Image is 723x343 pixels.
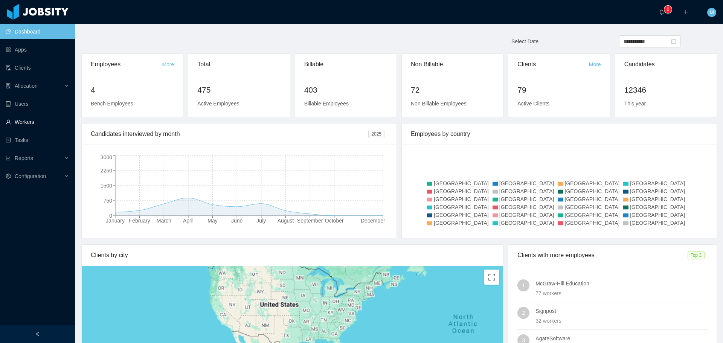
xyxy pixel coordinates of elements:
[630,212,685,218] span: [GEOGRAPHIC_DATA]
[434,212,489,218] span: [GEOGRAPHIC_DATA]
[325,218,344,224] tspan: October
[278,218,294,224] tspan: August
[197,101,239,107] span: Active Employees
[535,307,708,315] h4: Signpost
[709,8,714,17] span: M
[522,279,525,291] span: 1
[683,9,688,15] i: icon: plus
[6,42,69,57] a: icon: appstoreApps
[15,173,46,179] span: Configuration
[361,218,385,224] tspan: December
[671,39,676,44] i: icon: calendar
[434,188,489,194] span: [GEOGRAPHIC_DATA]
[499,220,554,226] span: [GEOGRAPHIC_DATA]
[6,133,69,148] a: icon: profileTasks
[197,54,281,75] div: Total
[535,334,708,343] h4: AgateSoftware
[411,101,467,107] span: Non Billable Employees
[565,188,620,194] span: [GEOGRAPHIC_DATA]
[6,174,11,179] i: icon: setting
[517,101,549,107] span: Active Clients
[499,188,554,194] span: [GEOGRAPHIC_DATA]
[565,204,620,210] span: [GEOGRAPHIC_DATA]
[104,198,113,204] tspan: 750
[411,84,494,96] h2: 72
[231,218,243,224] tspan: June
[101,183,112,189] tspan: 1500
[434,220,489,226] span: [GEOGRAPHIC_DATA]
[630,188,685,194] span: [GEOGRAPHIC_DATA]
[297,218,323,224] tspan: September
[624,84,708,96] h2: 12346
[304,101,349,107] span: Billable Employees
[101,154,112,160] tspan: 3000
[197,84,281,96] h2: 475
[157,218,171,224] tspan: March
[6,96,69,111] a: icon: robotUsers
[6,24,69,39] a: icon: pie-chartDashboard
[411,123,708,145] div: Employees by country
[535,289,708,297] div: 77 workers
[589,61,601,67] a: More
[659,9,664,15] i: icon: bell
[565,196,620,202] span: [GEOGRAPHIC_DATA]
[6,60,69,75] a: icon: auditClients
[106,218,125,224] tspan: January
[101,168,112,174] tspan: 2250
[630,180,685,186] span: [GEOGRAPHIC_DATA]
[630,220,685,226] span: [GEOGRAPHIC_DATA]
[535,279,708,288] h4: McGraw-Hill Education
[304,54,387,75] div: Billable
[565,220,620,226] span: [GEOGRAPHIC_DATA]
[256,218,266,224] tspan: July
[630,196,685,202] span: [GEOGRAPHIC_DATA]
[368,130,384,138] span: 2025
[517,84,601,96] h2: 79
[624,54,708,75] div: Candidates
[304,84,387,96] h2: 403
[91,54,162,75] div: Employees
[499,196,554,202] span: [GEOGRAPHIC_DATA]
[511,38,538,44] span: Select Date
[517,245,687,266] div: Clients with more employees
[91,123,368,145] div: Candidates interviewed by month
[522,307,525,319] span: 2
[91,245,494,266] div: Clients by city
[207,218,217,224] tspan: May
[499,204,554,210] span: [GEOGRAPHIC_DATA]
[535,317,708,325] div: 32 workers
[499,180,554,186] span: [GEOGRAPHIC_DATA]
[434,196,489,202] span: [GEOGRAPHIC_DATA]
[15,83,38,89] span: Allocation
[109,213,112,219] tspan: 0
[434,180,489,186] span: [GEOGRAPHIC_DATA]
[6,155,11,161] i: icon: line-chart
[565,180,620,186] span: [GEOGRAPHIC_DATA]
[411,54,494,75] div: Non Billable
[565,212,620,218] span: [GEOGRAPHIC_DATA]
[517,54,589,75] div: Clients
[434,204,489,210] span: [GEOGRAPHIC_DATA]
[499,212,554,218] span: [GEOGRAPHIC_DATA]
[129,218,150,224] tspan: February
[6,83,11,88] i: icon: solution
[91,84,174,96] h2: 4
[162,61,174,67] a: More
[688,251,705,259] span: Top 3
[630,204,685,210] span: [GEOGRAPHIC_DATA]
[15,155,33,161] span: Reports
[484,270,499,285] button: Toggle fullscreen view
[624,101,646,107] span: This year
[183,218,194,224] tspan: April
[91,101,133,107] span: Bench Employees
[664,6,672,13] sup: 0
[6,114,69,130] a: icon: userWorkers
